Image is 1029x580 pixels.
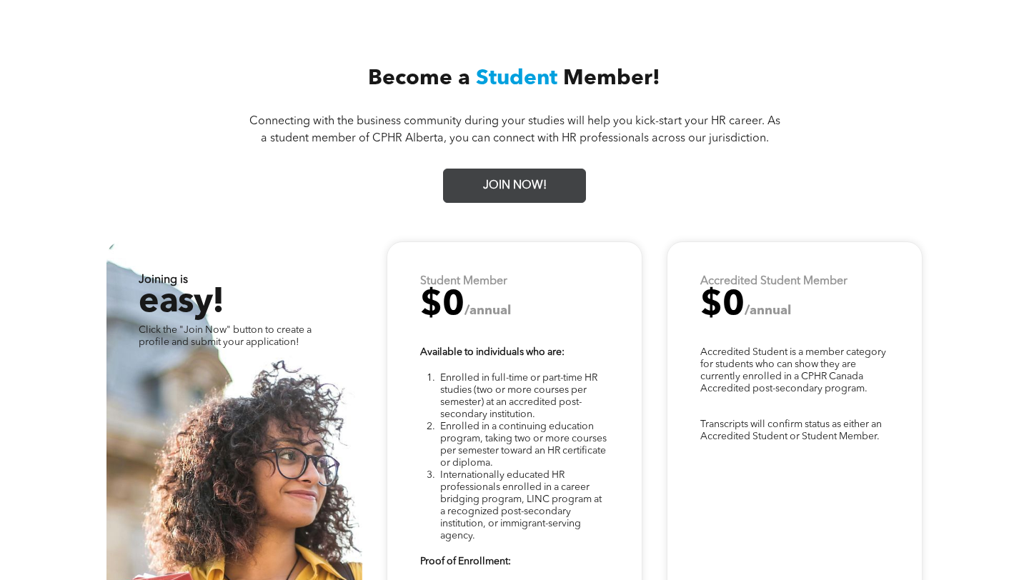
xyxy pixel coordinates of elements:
[700,289,745,323] span: $0
[139,325,312,347] span: Click the "Join Now" button to create a profile and submit your application!
[139,274,188,286] strong: Joining is
[249,116,780,144] span: Connecting with the business community during your studies will help you kick-start your HR caree...
[440,470,602,541] span: Internationally educated HR professionals enrolled in a career bridging program, LINC program at ...
[478,172,552,200] span: JOIN NOW!
[443,169,586,203] a: JOIN NOW!
[700,276,847,287] strong: Accredited Student Member
[464,304,511,317] span: /annual
[368,68,470,89] span: Become a
[700,347,886,394] span: Accredited Student is a member category for students who can show they are currently enrolled in ...
[563,68,660,89] span: Member!
[440,373,597,419] span: Enrolled in full-time or part-time HR studies (two or more courses per semester) at an accredited...
[700,419,882,441] span: Transcripts will confirm status as either an Accredited Student or Student Member.
[420,289,464,323] span: $0
[476,68,557,89] span: Student
[139,286,223,320] span: easy!
[440,421,607,468] span: Enrolled in a continuing education program, taking two or more courses per semester toward an HR ...
[745,304,791,317] span: /annual
[420,347,565,357] strong: Available to individuals who are:
[420,276,507,287] strong: Student Member
[420,556,511,566] strong: Proof of Enrollment:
